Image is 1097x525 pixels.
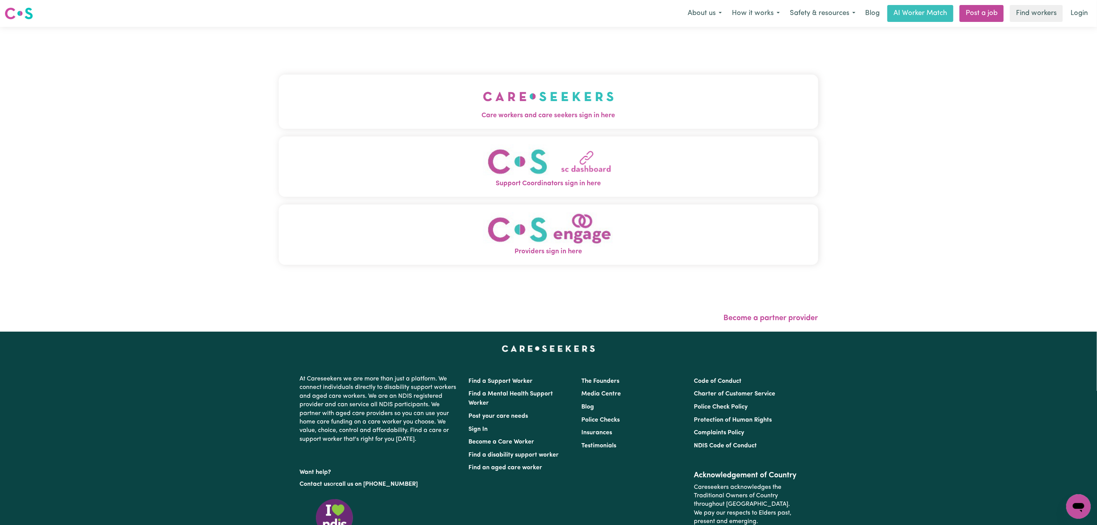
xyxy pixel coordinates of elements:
[960,5,1004,22] a: Post a job
[279,247,818,257] span: Providers sign in here
[860,5,884,22] a: Blog
[694,430,744,436] a: Complaints Policy
[724,314,818,322] a: Become a partner provider
[469,426,488,432] a: Sign In
[300,481,330,487] a: Contact us
[279,179,818,189] span: Support Coordinators sign in here
[581,404,594,410] a: Blog
[694,404,748,410] a: Police Check Policy
[694,471,797,480] h2: Acknowledgement of Country
[279,75,818,128] button: Care workers and care seekers sign in here
[469,413,528,419] a: Post your care needs
[279,111,818,121] span: Care workers and care seekers sign in here
[1066,494,1091,519] iframe: Button to launch messaging window, conversation in progress
[469,391,553,406] a: Find a Mental Health Support Worker
[336,481,418,487] a: call us on [PHONE_NUMBER]
[581,417,620,423] a: Police Checks
[1066,5,1092,22] a: Login
[1010,5,1063,22] a: Find workers
[785,5,860,22] button: Safety & resources
[469,465,543,471] a: Find an aged care worker
[5,5,33,22] a: Careseekers logo
[279,136,818,197] button: Support Coordinators sign in here
[683,5,727,22] button: About us
[727,5,785,22] button: How it works
[300,372,460,447] p: At Careseekers we are more than just a platform. We connect individuals directly to disability su...
[694,443,757,449] a: NDIS Code of Conduct
[581,430,612,436] a: Insurances
[300,465,460,477] p: Want help?
[5,7,33,20] img: Careseekers logo
[469,452,559,458] a: Find a disability support worker
[694,391,775,397] a: Charter of Customer Service
[887,5,953,22] a: AI Worker Match
[502,346,595,352] a: Careseekers home page
[694,378,741,384] a: Code of Conduct
[581,391,621,397] a: Media Centre
[300,477,460,492] p: or
[469,378,533,384] a: Find a Support Worker
[279,204,818,265] button: Providers sign in here
[694,417,772,423] a: Protection of Human Rights
[581,443,616,449] a: Testimonials
[581,378,619,384] a: The Founders
[469,439,534,445] a: Become a Care Worker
